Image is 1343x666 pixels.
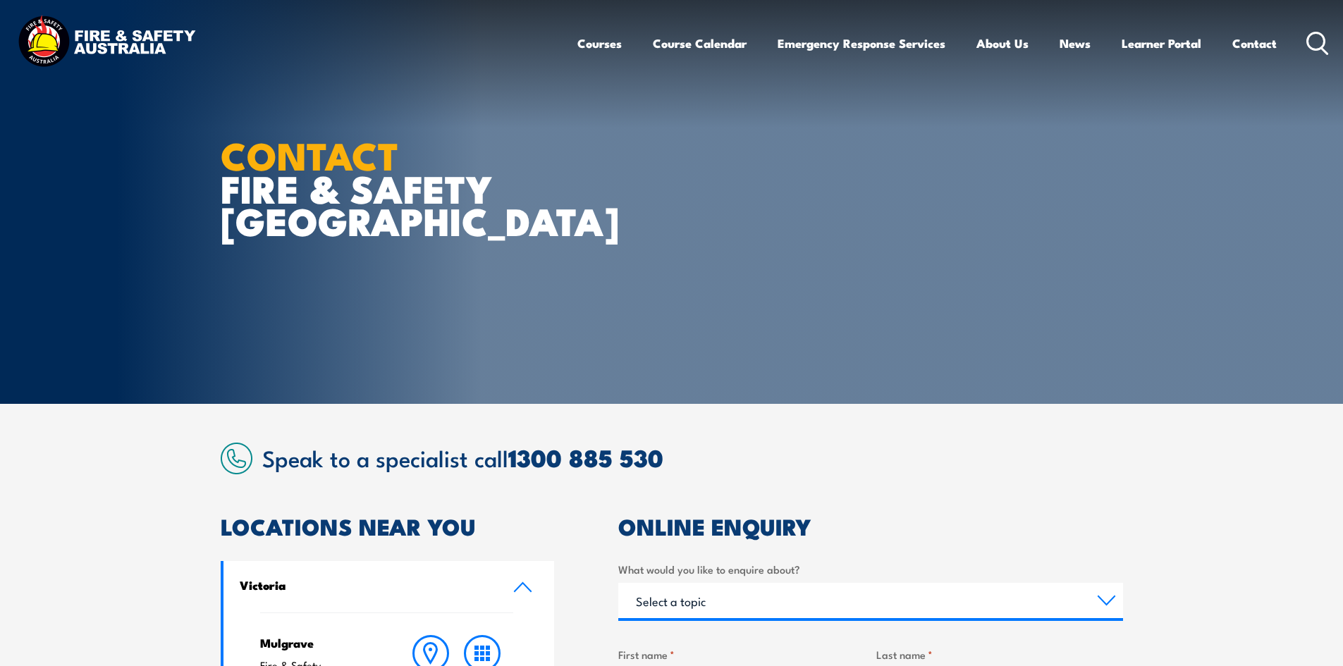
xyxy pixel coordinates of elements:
[778,25,945,62] a: Emergency Response Services
[262,445,1123,470] h2: Speak to a specialist call
[221,138,569,237] h1: FIRE & SAFETY [GEOGRAPHIC_DATA]
[223,561,555,612] a: Victoria
[618,561,1123,577] label: What would you like to enquire about?
[221,125,399,183] strong: CONTACT
[260,635,378,650] h4: Mulgrave
[618,516,1123,536] h2: ONLINE ENQUIRY
[618,646,865,662] label: First name
[508,438,663,476] a: 1300 885 530
[240,577,492,593] h4: Victoria
[1060,25,1091,62] a: News
[221,516,555,536] h2: LOCATIONS NEAR YOU
[1232,25,1277,62] a: Contact
[577,25,622,62] a: Courses
[876,646,1123,662] label: Last name
[1122,25,1201,62] a: Learner Portal
[976,25,1029,62] a: About Us
[653,25,747,62] a: Course Calendar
